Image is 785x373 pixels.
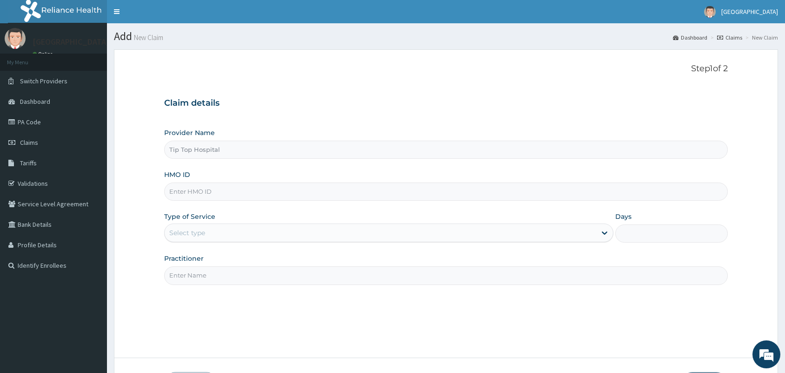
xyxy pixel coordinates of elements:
[721,7,778,16] span: [GEOGRAPHIC_DATA]
[164,266,728,285] input: Enter Name
[20,138,38,147] span: Claims
[20,77,67,85] span: Switch Providers
[673,34,707,41] a: Dashboard
[717,34,742,41] a: Claims
[169,228,205,237] div: Select type
[132,34,163,41] small: New Claim
[704,6,716,18] img: User Image
[743,34,778,41] li: New Claim
[164,212,215,221] label: Type of Service
[164,128,215,137] label: Provider Name
[164,183,728,201] input: Enter HMO ID
[114,30,778,42] h1: Add
[33,51,55,57] a: Online
[164,64,728,74] p: Step 1 of 2
[615,212,632,221] label: Days
[20,97,50,106] span: Dashboard
[164,170,190,179] label: HMO ID
[164,254,204,263] label: Practitioner
[164,98,728,109] h3: Claim details
[5,28,26,49] img: User Image
[20,159,37,167] span: Tariffs
[33,38,109,46] p: [GEOGRAPHIC_DATA]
